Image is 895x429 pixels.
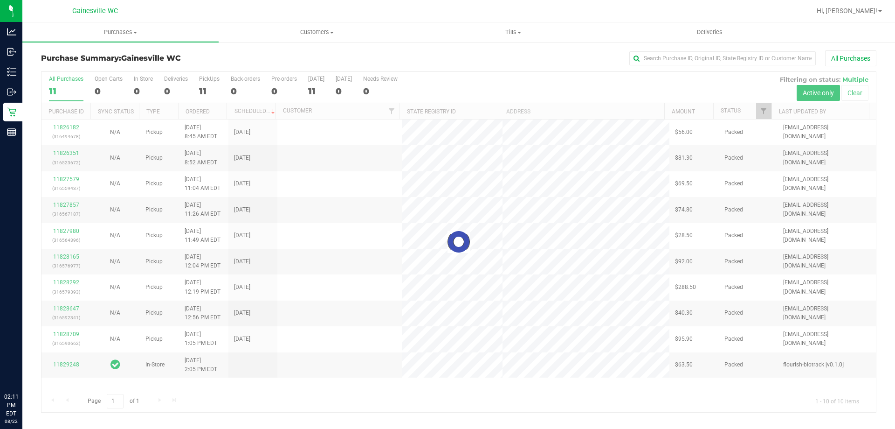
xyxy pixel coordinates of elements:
p: 02:11 PM EDT [4,393,18,418]
a: Purchases [22,22,219,42]
span: Gainesville WC [72,7,118,15]
p: 08/22 [4,418,18,425]
button: All Purchases [825,50,876,66]
span: Purchases [22,28,219,36]
span: Tills [415,28,611,36]
inline-svg: Inbound [7,47,16,56]
iframe: Resource center [9,354,37,382]
span: Hi, [PERSON_NAME]! [817,7,877,14]
a: Customers [219,22,415,42]
inline-svg: Outbound [7,87,16,97]
inline-svg: Analytics [7,27,16,36]
span: Deliveries [684,28,735,36]
input: Search Purchase ID, Original ID, State Registry ID or Customer Name... [629,51,816,65]
a: Deliveries [612,22,808,42]
span: Customers [219,28,414,36]
inline-svg: Inventory [7,67,16,77]
inline-svg: Reports [7,127,16,137]
span: Gainesville WC [121,54,181,63]
inline-svg: Retail [7,107,16,117]
a: Tills [415,22,611,42]
h3: Purchase Summary: [41,54,319,63]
